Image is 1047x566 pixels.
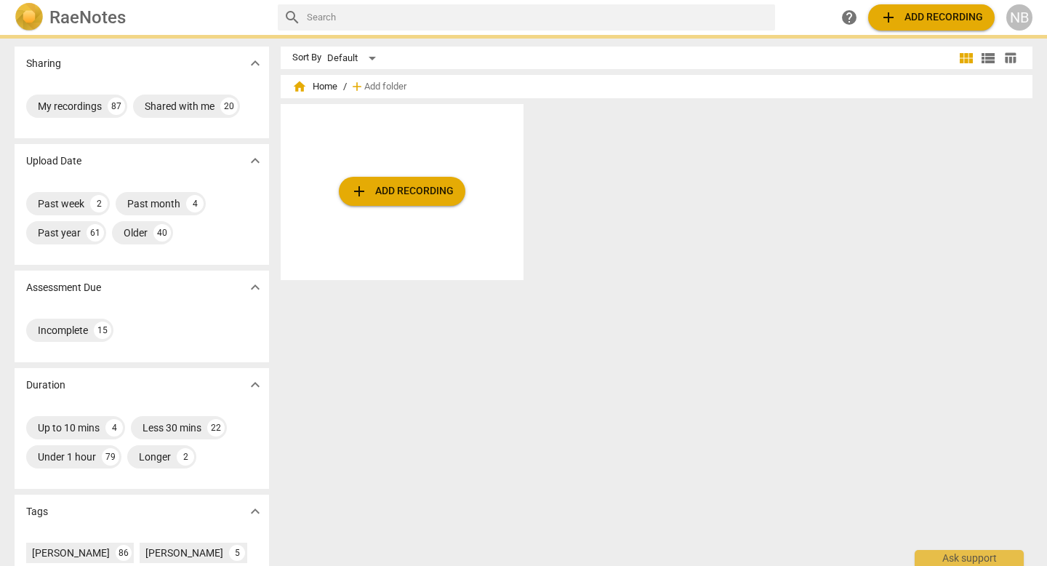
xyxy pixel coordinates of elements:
[339,177,465,206] button: Upload
[327,47,381,70] div: Default
[307,6,769,29] input: Search
[38,99,102,113] div: My recordings
[220,97,238,115] div: 20
[38,196,84,211] div: Past week
[958,49,975,67] span: view_module
[841,9,858,26] span: help
[15,3,44,32] img: Logo
[246,279,264,296] span: expand_more
[244,374,266,396] button: Show more
[350,79,364,94] span: add
[90,195,108,212] div: 2
[186,195,204,212] div: 4
[26,504,48,519] p: Tags
[145,99,214,113] div: Shared with me
[26,56,61,71] p: Sharing
[880,9,897,26] span: add
[284,9,301,26] span: search
[177,448,194,466] div: 2
[38,420,100,435] div: Up to 10 mins
[244,52,266,74] button: Show more
[246,376,264,394] span: expand_more
[836,4,862,31] a: Help
[143,420,201,435] div: Less 30 mins
[955,47,977,69] button: Tile view
[292,52,321,63] div: Sort By
[139,450,171,464] div: Longer
[26,378,65,393] p: Duration
[87,224,104,242] div: 61
[1006,4,1032,31] button: NB
[244,150,266,172] button: Show more
[124,226,148,240] div: Older
[343,81,347,92] span: /
[15,3,266,32] a: LogoRaeNotes
[26,154,81,169] p: Upload Date
[229,545,245,561] div: 5
[977,47,999,69] button: List view
[127,196,180,211] div: Past month
[38,226,81,240] div: Past year
[38,450,96,464] div: Under 1 hour
[102,448,119,466] div: 79
[292,79,307,94] span: home
[246,55,264,72] span: expand_more
[116,545,132,561] div: 86
[207,419,225,437] div: 22
[979,49,997,67] span: view_list
[94,322,111,339] div: 15
[868,4,995,31] button: Upload
[880,9,983,26] span: Add recording
[105,419,123,437] div: 4
[246,152,264,170] span: expand_more
[108,97,125,115] div: 87
[145,546,223,560] div: [PERSON_NAME]
[153,224,171,242] div: 40
[350,183,368,200] span: add
[26,280,101,295] p: Assessment Due
[244,276,266,298] button: Show more
[292,79,337,94] span: Home
[1003,51,1017,65] span: table_chart
[999,47,1021,69] button: Table view
[244,501,266,522] button: Show more
[364,81,406,92] span: Add folder
[350,183,454,200] span: Add recording
[246,503,264,520] span: expand_more
[915,550,1024,566] div: Ask support
[38,323,88,338] div: Incomplete
[49,7,126,28] h2: RaeNotes
[32,546,110,560] div: [PERSON_NAME]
